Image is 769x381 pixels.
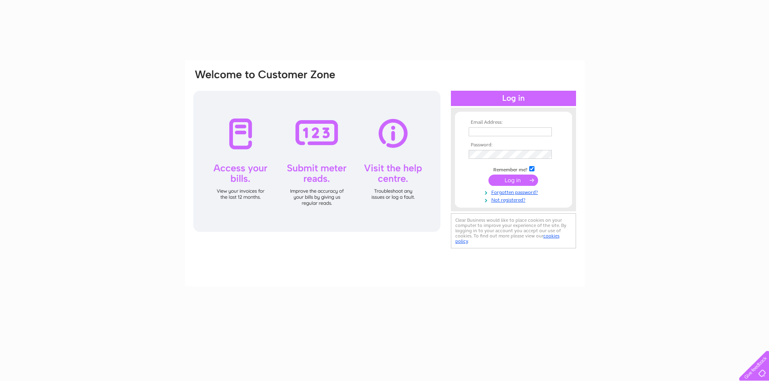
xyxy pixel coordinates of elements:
[467,142,560,148] th: Password:
[467,120,560,125] th: Email Address:
[451,213,576,248] div: Clear Business would like to place cookies on your computer to improve your experience of the sit...
[469,196,560,203] a: Not registered?
[455,233,559,244] a: cookies policy
[488,175,538,186] input: Submit
[467,165,560,173] td: Remember me?
[469,188,560,196] a: Forgotten password?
